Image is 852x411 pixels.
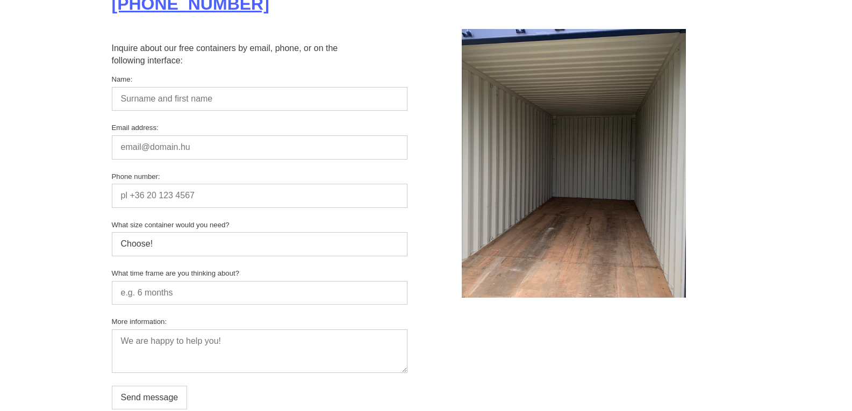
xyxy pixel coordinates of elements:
font: More information: [112,318,167,326]
font: Name: [112,75,133,83]
font: What size container would you need? [112,221,230,229]
font: Phone number: [112,172,160,181]
input: pl +36 20 123 4567 [112,184,407,207]
font: What time frame are you thinking about? [112,269,240,277]
img: 20belul.jpeg [462,29,685,298]
font: Inquire about our free containers by email, phone, or on the following interface: [112,44,338,64]
input: email@domain.hu [112,135,407,159]
input: e.g. 6 months [112,281,407,305]
input: Send message [112,386,188,409]
font: Email address: [112,124,159,132]
input: Surname and first name [112,87,407,111]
